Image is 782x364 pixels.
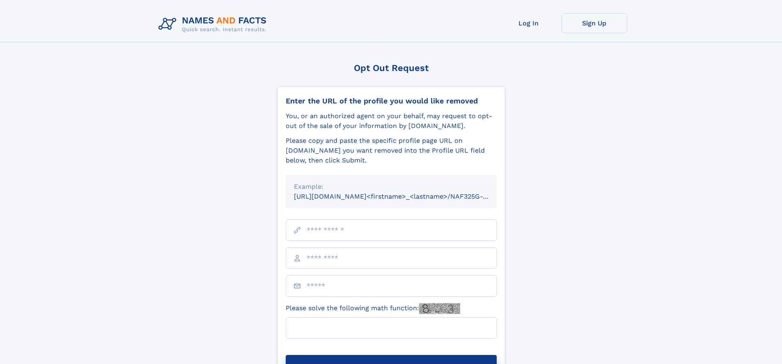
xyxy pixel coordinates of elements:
[562,13,627,33] a: Sign Up
[155,13,273,35] img: Logo Names and Facts
[294,182,488,192] div: Example:
[294,192,512,200] small: [URL][DOMAIN_NAME]<firstname>_<lastname>/NAF325G-xxxxxxxx
[286,303,460,314] label: Please solve the following math function:
[286,96,497,105] div: Enter the URL of the profile you would like removed
[286,136,497,165] div: Please copy and paste the specific profile page URL on [DOMAIN_NAME] you want removed into the Pr...
[496,13,562,33] a: Log In
[286,111,497,131] div: You, or an authorized agent on your behalf, may request to opt-out of the sale of your informatio...
[277,63,505,73] div: Opt Out Request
